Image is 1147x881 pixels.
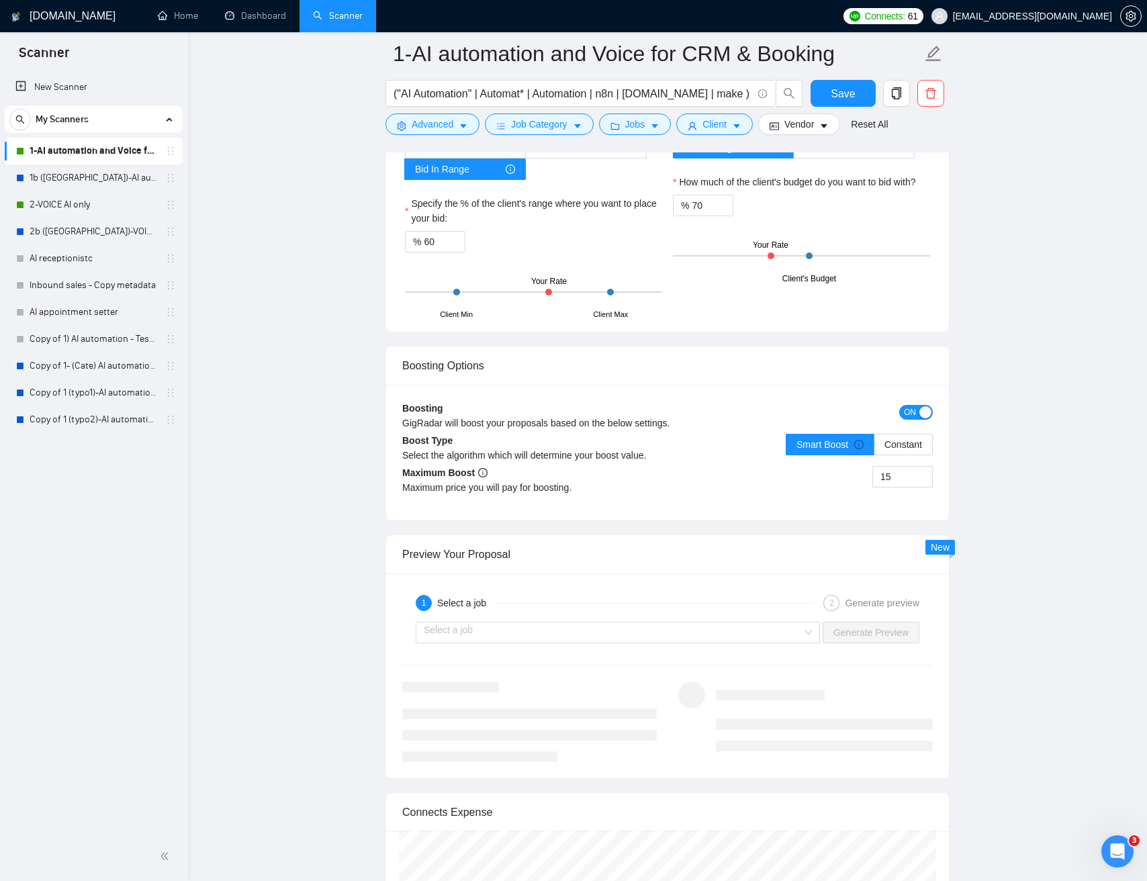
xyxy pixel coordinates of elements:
[908,9,918,24] span: 61
[165,146,176,156] span: holder
[782,273,836,285] div: Client's Budget
[573,121,582,131] span: caret-down
[819,121,829,131] span: caret-down
[784,117,814,132] span: Vendor
[884,439,922,450] span: Constant
[883,80,910,107] button: copy
[165,280,176,291] span: holder
[673,175,916,189] label: How much of the client's budget do you want to bid with?
[165,334,176,344] span: holder
[30,299,157,326] a: AI appointment setter
[313,10,363,21] a: searchScanner
[30,326,157,353] a: Copy of 1) AI automation - Testing something?
[30,191,157,218] a: 2-VOICE AI only
[850,11,860,21] img: upwork-logo.png
[496,121,506,131] span: bars
[394,85,752,102] input: Search Freelance Jobs...
[884,87,909,99] span: copy
[11,6,21,28] img: logo
[402,467,488,478] b: Maximum Boost
[437,595,494,611] div: Select a job
[688,121,697,131] span: user
[165,387,176,398] span: holder
[30,165,157,191] a: 1b ([GEOGRAPHIC_DATA])-AI automation and Voice for CRM & Booking
[676,113,753,135] button: userClientcaret-down
[422,598,426,608] span: 1
[402,448,668,463] div: Select the algorithm which will determine your boost value.
[160,849,173,863] span: double-left
[440,309,473,320] div: Client Min
[165,253,176,264] span: holder
[1101,835,1134,868] iframe: Intercom live chat
[402,435,453,446] b: Boost Type
[531,275,567,288] div: Your Rate
[165,173,176,183] span: holder
[925,45,942,62] span: edit
[30,218,157,245] a: 2b ([GEOGRAPHIC_DATA])-VOICE AI only
[1121,11,1141,21] span: setting
[845,595,919,611] div: Generate preview
[165,414,176,425] span: holder
[10,115,30,124] span: search
[9,109,31,130] button: search
[30,406,157,433] a: Copy of 1 (typo2)-AI automation and Voice for CRM & Booking
[478,468,488,477] span: info-circle
[402,346,933,385] div: Boosting Options
[1120,5,1142,27] button: setting
[811,80,876,107] button: Save
[405,196,662,226] label: Specify the % of the client's range where you want to place your bid:
[5,74,183,101] li: New Scanner
[397,121,406,131] span: setting
[511,117,567,132] span: Job Category
[854,440,864,449] span: info-circle
[931,542,950,553] span: New
[30,245,157,272] a: AI receptionistc
[1129,835,1140,846] span: 3
[776,87,802,99] span: search
[415,159,469,179] span: Bid In Range
[506,165,515,174] span: info-circle
[864,9,905,24] span: Connects:
[30,379,157,406] a: Copy of 1 (typo1)-AI automation and Voice for CRM & Booking
[30,353,157,379] a: Copy of 1- (Cate) AI automation and Voice for CRM & Booking (different categories)
[625,117,645,132] span: Jobs
[30,272,157,299] a: Inbound sales - Copy metadata
[593,309,628,320] div: Client Max
[758,89,767,98] span: info-circle
[610,121,620,131] span: folder
[650,121,659,131] span: caret-down
[412,117,453,132] span: Advanced
[753,239,788,252] div: Your Rate
[732,121,741,131] span: caret-down
[758,113,840,135] button: idcardVendorcaret-down
[158,10,198,21] a: homeHome
[851,117,888,132] a: Reset All
[8,43,80,71] span: Scanner
[702,117,727,132] span: Client
[917,80,944,107] button: delete
[935,11,944,21] span: user
[776,80,802,107] button: search
[904,405,916,420] span: ON
[831,85,855,102] span: Save
[402,480,668,495] div: Maximum price you will pay for boosting.
[15,74,172,101] a: New Scanner
[485,113,593,135] button: barsJob Categorycaret-down
[918,87,944,99] span: delete
[796,439,864,450] span: Smart Boost
[402,793,933,831] div: Connects Expense
[165,307,176,318] span: holder
[402,416,800,430] div: GigRadar will boost your proposals based on the below settings.
[424,232,465,252] input: Specify the % of the client's range where you want to place your bid:
[385,113,479,135] button: settingAdvancedcaret-down
[165,361,176,371] span: holder
[225,10,286,21] a: dashboardDashboard
[393,37,922,71] input: Scanner name...
[829,598,834,608] span: 2
[692,195,733,216] input: How much of the client's budget do you want to bid with?
[165,226,176,237] span: holder
[459,121,468,131] span: caret-down
[5,106,183,433] li: My Scanners
[165,199,176,210] span: holder
[402,535,933,573] div: Preview Your Proposal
